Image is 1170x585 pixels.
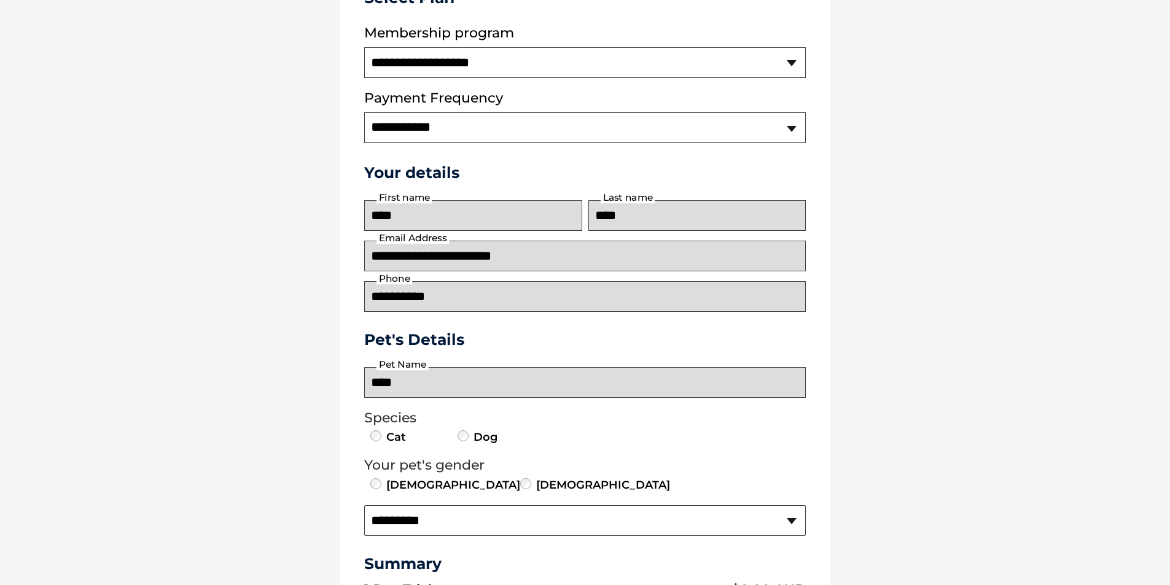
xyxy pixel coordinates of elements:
[376,192,432,203] label: First name
[376,233,449,244] label: Email Address
[364,457,806,473] legend: Your pet's gender
[376,273,412,284] label: Phone
[601,192,655,203] label: Last name
[364,554,806,573] h3: Summary
[364,163,806,182] h3: Your details
[364,410,806,426] legend: Species
[364,25,806,41] label: Membership program
[364,90,503,106] label: Payment Frequency
[359,330,811,349] h3: Pet's Details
